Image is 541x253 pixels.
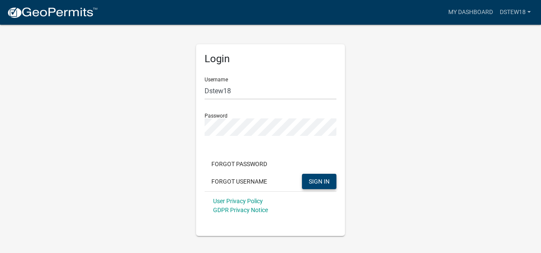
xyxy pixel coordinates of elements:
a: User Privacy Policy [213,198,263,204]
button: Forgot Password [205,156,274,172]
a: My Dashboard [445,4,496,20]
a: Dstew18 [496,4,534,20]
button: Forgot Username [205,174,274,189]
a: GDPR Privacy Notice [213,207,268,213]
span: SIGN IN [309,178,330,184]
h5: Login [205,53,336,65]
button: SIGN IN [302,174,336,189]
